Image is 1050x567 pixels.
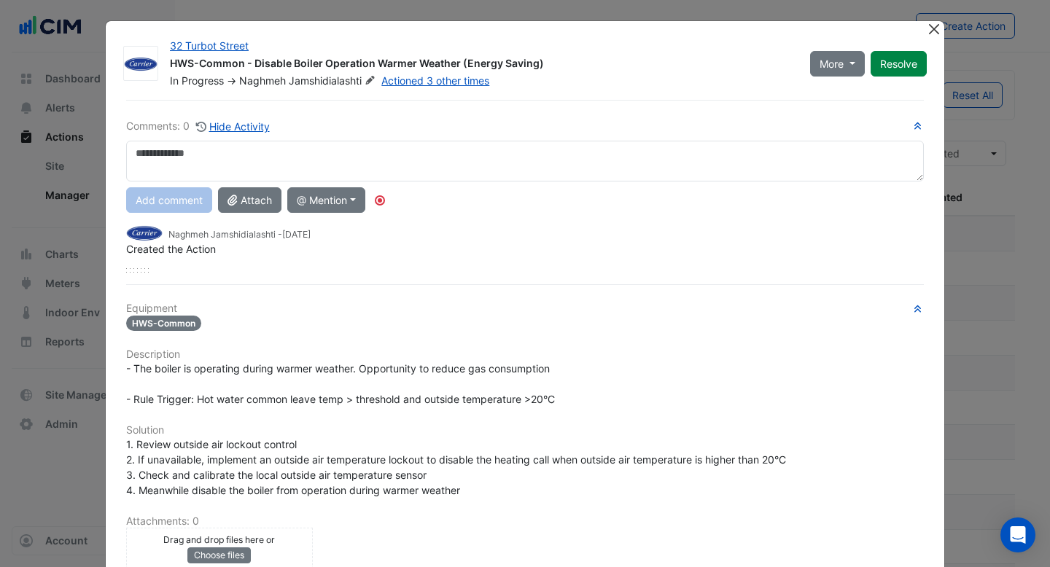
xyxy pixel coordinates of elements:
[810,51,865,77] button: More
[926,21,941,36] button: Close
[126,438,786,496] span: 1. Review outside air lockout control 2. If unavailable, implement an outside air temperature loc...
[170,56,793,74] div: HWS-Common - Disable Boiler Operation Warmer Weather (Energy Saving)
[124,57,157,71] img: Carrier
[126,424,924,437] h6: Solution
[218,187,281,213] button: Attach
[126,515,924,528] h6: Attachments: 0
[381,74,489,87] a: Actioned 3 other times
[126,243,216,255] span: Created the Action
[287,187,365,213] button: @ Mention
[227,74,236,87] span: ->
[126,225,163,241] img: Carrier
[170,74,224,87] span: In Progress
[126,316,201,331] span: HWS-Common
[168,228,311,241] small: Naghmeh Jamshidialashti -
[373,194,386,207] div: Tooltip anchor
[126,118,271,135] div: Comments: 0
[170,39,249,52] a: 32 Turbot Street
[126,302,924,315] h6: Equipment
[239,74,286,87] span: Naghmeh
[126,362,555,405] span: - The boiler is operating during warmer weather. Opportunity to reduce gas consumption - Rule Tri...
[820,56,844,71] span: More
[187,547,251,563] button: Choose files
[163,534,275,545] small: Drag and drop files here or
[126,348,924,361] h6: Description
[1000,517,1035,552] div: Open Intercom Messenger
[195,118,271,135] button: Hide Activity
[282,229,311,240] span: 2025-08-15 13:35:10
[289,74,378,88] span: Jamshidialashti
[871,51,927,77] button: Resolve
